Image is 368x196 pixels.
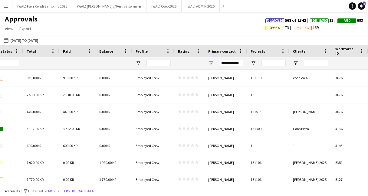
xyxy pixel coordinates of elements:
[63,177,74,182] span: 0.00 KR
[71,188,95,194] button: Reload data
[99,126,110,131] span: 0.00 KR
[205,171,247,188] div: [PERSON_NAME]
[2,25,16,33] a: View
[99,160,116,165] span: 1 920.00 KR
[2,37,39,44] button: [DATE] to [DATE]
[332,120,368,137] div: 4736
[63,109,77,114] span: 440.00 KR
[99,93,110,97] span: 0.00 KR
[99,76,110,80] span: 0.00 KR
[17,25,34,33] a: Export
[358,2,365,10] a: 2
[247,154,289,171] div: 151106
[99,143,110,148] span: 0.00 KR
[310,18,337,23] span: 13
[289,154,332,171] div: [PERSON_NAME] 2025
[136,126,159,131] span: Employed Crew
[63,126,80,131] span: 3 712.00 KR
[12,0,72,12] button: (WAL) Faxe Kondi Sampling 2025
[182,0,220,12] button: (WAL) ADMIN 2025
[136,177,159,182] span: Employed Crew
[335,47,357,56] span: Workforce ID
[205,103,247,120] div: [PERSON_NAME]
[332,87,368,103] div: 3676
[136,76,159,80] span: Employed Crew
[332,154,368,171] div: 5351
[99,49,113,54] span: Balance
[205,87,247,103] div: [PERSON_NAME]
[289,87,332,103] div: 1
[208,60,214,66] button: Open Filter Menu
[136,143,159,148] span: Employed Crew
[136,109,159,114] span: Employed Crew
[5,26,13,31] span: View
[27,160,44,165] span: 1 920.00 KR
[247,70,289,86] div: 151110
[27,93,44,97] span: 2 530.00 KR
[27,126,44,131] span: 3 712.00 KR
[343,19,350,23] span: Paid
[265,25,293,30] span: 73
[289,171,332,188] div: [PERSON_NAME] 2025
[267,19,283,23] span: Approved
[99,177,116,182] span: 1 770.00 KR
[296,26,309,30] span: Pending
[19,26,31,31] span: Export
[43,188,71,194] button: Remove filters
[146,60,171,67] input: Profile Filter Input
[332,171,368,188] div: 5127
[205,120,247,137] div: [PERSON_NAME]
[27,49,36,54] span: Total
[304,60,328,67] input: Clients Filter Input
[136,160,159,165] span: Employed Crew
[332,103,368,120] div: 3676
[136,60,141,66] button: Open Filter Menu
[205,70,247,86] div: [PERSON_NAME]
[312,19,327,23] span: To Be Paid
[293,49,305,54] span: Clients
[63,76,77,80] span: 935.00 KR
[247,120,289,137] div: 151309
[219,60,243,67] input: Primary contact Filter Input
[247,103,289,120] div: 151513
[251,60,256,66] button: Open Filter Menu
[28,189,43,193] span: 1 filter set
[27,76,41,80] span: 935.00 KR
[136,49,148,54] span: Profile
[27,143,41,148] span: 600.00 KR
[265,18,310,23] span: 568 of 1342
[293,60,298,66] button: Open Filter Menu
[363,2,366,5] span: 2
[261,60,286,67] input: Projects Filter Input
[27,109,41,114] span: 440.00 KR
[63,49,71,54] span: Paid
[136,93,159,97] span: Employed Crew
[27,177,44,182] span: 1 770.00 KR
[293,25,319,30] span: 469
[247,137,289,154] div: 1
[247,87,289,103] div: 1
[289,120,332,137] div: Coop Extra
[208,49,236,54] span: Primary contact
[289,137,332,154] div: 1
[289,103,332,120] div: [PERSON_NAME]
[337,18,363,23] span: 693
[332,70,368,86] div: 3676
[289,70,332,86] div: coca cola
[178,49,189,54] span: Rating
[205,154,247,171] div: [PERSON_NAME]
[63,93,80,97] span: 2 530.00 KR
[99,109,110,114] span: 0.00 KR
[332,137,368,154] div: 3143
[269,26,280,30] span: Review
[205,137,247,154] div: [PERSON_NAME]
[251,49,265,54] span: Projects
[63,160,74,165] span: 0.00 KR
[72,0,146,12] button: (WAL) [PERSON_NAME] // Festivalsommer
[247,171,289,188] div: 151106
[146,0,182,12] button: (WAL) Coop 2025
[63,143,77,148] span: 600.00 KR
